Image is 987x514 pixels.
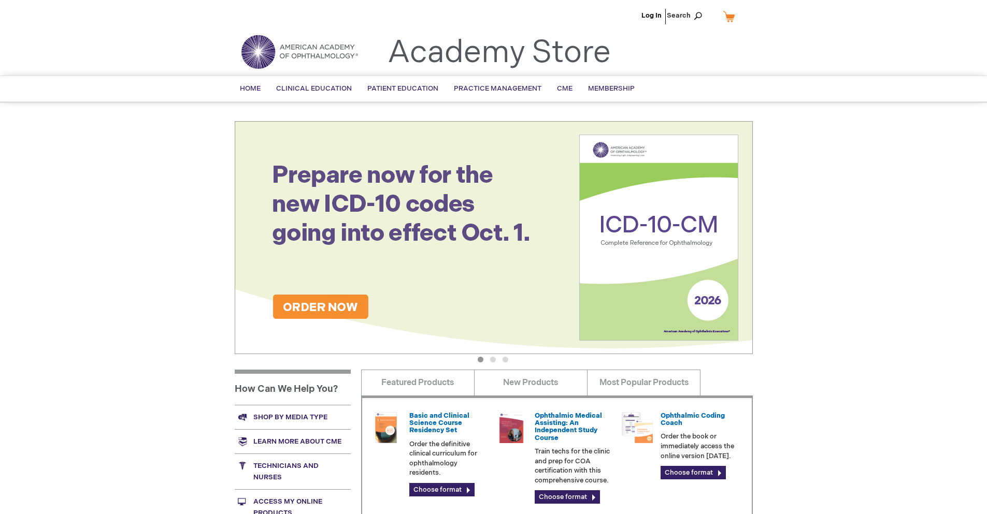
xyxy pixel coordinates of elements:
[235,405,351,429] a: Shop by media type
[478,357,483,362] button: 1 of 3
[587,370,700,395] a: Most Popular Products
[454,84,541,93] span: Practice Management
[535,447,613,485] p: Train techs for the clinic and prep for COA certification with this comprehensive course.
[588,84,635,93] span: Membership
[360,76,446,101] a: Patient Education
[549,76,580,101] a: CME
[641,11,662,20] a: Log In
[276,84,352,93] span: Clinical Education
[235,429,351,453] a: Learn more about CME
[535,412,602,442] a: Ophthalmic Medical Assisting: An Independent Study Course
[409,412,469,435] a: Basic and Clinical Science Course Residency Set
[370,412,402,443] img: 02850963u_47.png
[667,5,706,26] span: Search
[240,84,261,93] span: Home
[388,34,611,71] a: Academy Store
[535,490,600,504] a: Choose format
[409,439,488,478] p: Order the definitive clinical curriculum for ophthalmology residents.
[409,483,475,496] a: Choose format
[235,453,351,489] a: Technicians and nurses
[268,76,360,101] a: Clinical Education
[622,412,653,443] img: codngu_60.png
[446,76,549,101] a: Practice Management
[235,370,351,405] h1: How Can We Help You?
[496,412,527,443] img: 0219007u_51.png
[367,84,438,93] span: Patient Education
[474,370,588,395] a: New Products
[557,84,573,93] span: CME
[661,432,739,461] p: Order the book or immediately access the online version [DATE].
[490,357,496,362] button: 2 of 3
[661,466,726,479] a: Choose format
[661,412,725,427] a: Ophthalmic Coding Coach
[361,370,475,395] a: Featured Products
[580,76,642,101] a: Membership
[503,357,508,362] button: 3 of 3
